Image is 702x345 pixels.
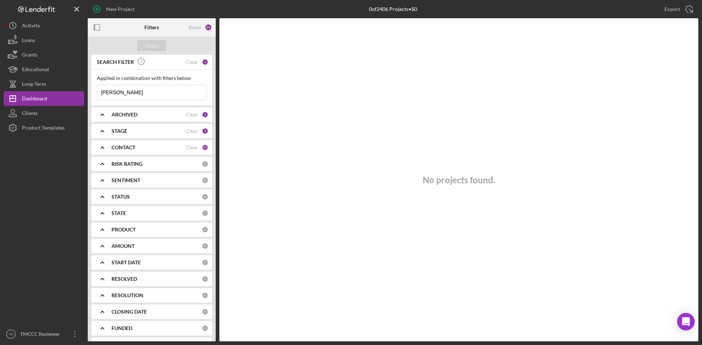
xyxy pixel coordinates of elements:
button: Product Templates [4,120,84,135]
div: 15 [202,144,208,151]
div: Export [664,2,680,16]
div: 0 [202,276,208,282]
button: Export [657,2,698,16]
b: ARCHIVED [112,112,137,118]
div: Clear [186,112,198,118]
div: Clear [186,128,198,134]
div: 0 of 2406 Projects • $0 [369,6,417,12]
b: CONTACT [112,145,135,150]
div: 22 [205,24,212,31]
text: TR [9,332,14,336]
div: Dashboard [22,91,47,108]
div: Loans [22,33,35,49]
b: START DATE [112,260,141,265]
b: Filters [144,24,159,30]
button: Activity [4,18,84,33]
div: Grants [22,47,37,64]
b: RISK RATING [112,161,143,167]
b: PRODUCT [112,227,136,233]
button: TRTMCCC Reviewer [4,327,84,341]
b: STAGE [112,128,127,134]
div: 0 [202,308,208,315]
div: Applied in combination with filters below [97,75,207,81]
div: Open Intercom Messenger [677,313,695,330]
b: RESOLUTION [112,292,143,298]
b: FUNDED [112,325,132,331]
div: 0 [202,161,208,167]
button: Clients [4,106,84,120]
button: Dashboard [4,91,84,106]
b: SEARCH FILTER [97,59,134,65]
b: SENTIMENT [112,177,140,183]
button: Grants [4,47,84,62]
div: 0 [202,226,208,233]
button: New Project [88,2,142,16]
button: Long-Term [4,77,84,91]
div: Activity [22,18,40,35]
b: AMOUNT [112,243,135,249]
div: Reset [189,24,201,30]
div: 0 [202,210,208,216]
b: RESOLVED [112,276,137,282]
div: 0 [202,292,208,299]
div: 1 [202,111,208,118]
div: 1 [202,59,208,65]
div: TMCCC Reviewer [18,327,66,343]
div: 0 [202,259,208,266]
div: New Project [106,2,135,16]
h3: No projects found. [423,175,495,185]
button: Loans [4,33,84,47]
div: Clear [186,145,198,150]
div: Educational [22,62,49,78]
button: Apply [137,40,166,51]
div: 0 [202,325,208,331]
div: Clear [186,59,198,65]
b: STATE [112,210,126,216]
div: 5 [202,128,208,134]
div: Product Templates [22,120,65,137]
div: 0 [202,193,208,200]
b: CLOSING DATE [112,309,147,315]
div: Long-Term [22,77,46,93]
b: STATUS [112,194,130,200]
div: 0 [202,243,208,249]
div: Apply [145,40,159,51]
div: Clients [22,106,38,122]
button: Educational [4,62,84,77]
div: 0 [202,177,208,184]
